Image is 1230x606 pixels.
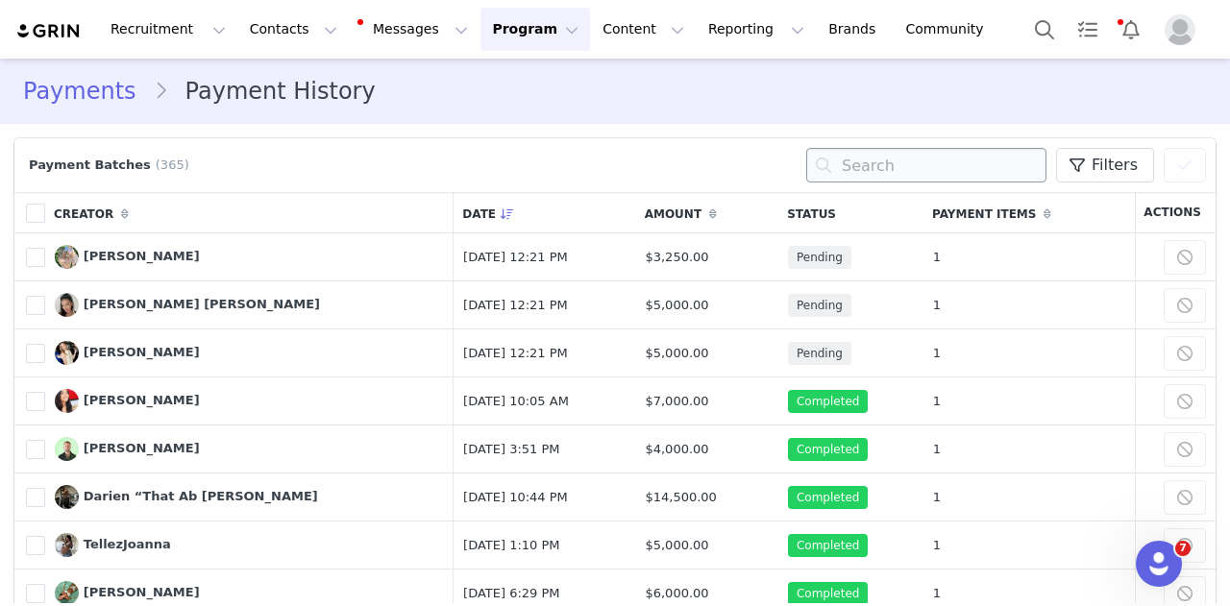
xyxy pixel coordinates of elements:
a: Brands [817,8,893,51]
span: Completed [788,390,868,413]
a: [PERSON_NAME] [PERSON_NAME] [55,293,320,317]
span: $5,000.00 [645,298,708,312]
td: 1 [923,329,1135,377]
td: 1 [923,473,1135,521]
a: Tasks [1067,8,1109,51]
span: $14,500.00 [645,490,716,504]
span: [PERSON_NAME] [84,585,200,599]
td: [DATE] 1:10 PM [454,521,635,570]
a: [PERSON_NAME] [55,389,200,413]
a: Payments [23,74,154,109]
button: Reporting [697,8,816,51]
button: Messages [350,8,480,51]
a: TellezJoanna [55,533,171,557]
span: [PERSON_NAME] [84,249,200,263]
td: 1 [923,521,1135,570]
span: $3,250.00 [645,250,708,264]
div: Payment Batches [24,156,199,175]
td: 1 [923,377,1135,425]
span: TellezJoanna [84,537,171,551]
img: placeholder-profile.jpg [1165,14,1195,45]
img: Jess [55,245,79,269]
img: Tadas Mikuckis [55,437,79,461]
button: Contacts [238,8,349,51]
input: Search [806,148,1046,182]
img: Sophie Saldana [55,389,79,413]
span: Pending [788,246,851,269]
td: [DATE] 10:05 AM [454,377,635,425]
span: $5,000.00 [645,538,708,552]
th: Status [778,192,923,233]
button: Content [591,8,696,51]
td: [DATE] 12:21 PM [454,281,635,329]
img: Julianna Astrid [55,293,79,317]
span: Completed [788,534,868,557]
iframe: Intercom live chat [1136,541,1182,587]
img: TellezJoanna [55,533,79,557]
span: Filters [1092,154,1138,177]
td: [DATE] 10:44 PM [454,473,635,521]
th: Creator [45,192,454,233]
span: $6,000.00 [645,586,708,600]
span: [PERSON_NAME] [PERSON_NAME] [84,297,320,311]
td: [DATE] 12:21 PM [454,233,635,281]
img: Darien “That Ab Guy” Johnson [55,485,79,509]
span: Completed [788,486,868,509]
img: grin logo [15,22,83,40]
a: [PERSON_NAME] [55,581,200,605]
span: Completed [788,582,868,605]
span: [PERSON_NAME] [84,441,200,455]
span: $5,000.00 [645,346,708,360]
td: 1 [923,425,1135,473]
button: Program [480,8,590,51]
th: Date [454,192,635,233]
span: [PERSON_NAME] [84,393,200,407]
span: Pending [788,294,851,317]
span: $4,000.00 [645,442,708,456]
span: [PERSON_NAME] [84,345,200,359]
a: [PERSON_NAME] [55,437,200,461]
td: 1 [923,233,1135,281]
td: [DATE] 3:51 PM [454,425,635,473]
a: [PERSON_NAME] [55,245,200,269]
th: Actions [1135,192,1216,233]
th: Payment Items [923,192,1135,233]
span: Darien “That Ab [PERSON_NAME] [84,489,318,503]
span: (365) [156,156,189,175]
img: Mary Margaret Custer [55,581,79,605]
a: [PERSON_NAME] [55,341,200,365]
img: Lauren Hoffman [55,341,79,365]
button: Profile [1153,14,1215,45]
span: 7 [1175,541,1191,556]
a: Community [895,8,1004,51]
button: Recruitment [99,8,237,51]
span: Pending [788,342,851,365]
td: [DATE] 12:21 PM [454,329,635,377]
span: Completed [788,438,868,461]
span: $7,000.00 [645,394,708,408]
button: Filters [1056,148,1154,182]
th: Amount [636,192,779,233]
td: 1 [923,281,1135,329]
a: Darien “That Ab [PERSON_NAME] [55,485,318,509]
button: Notifications [1110,8,1152,51]
button: Search [1023,8,1066,51]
